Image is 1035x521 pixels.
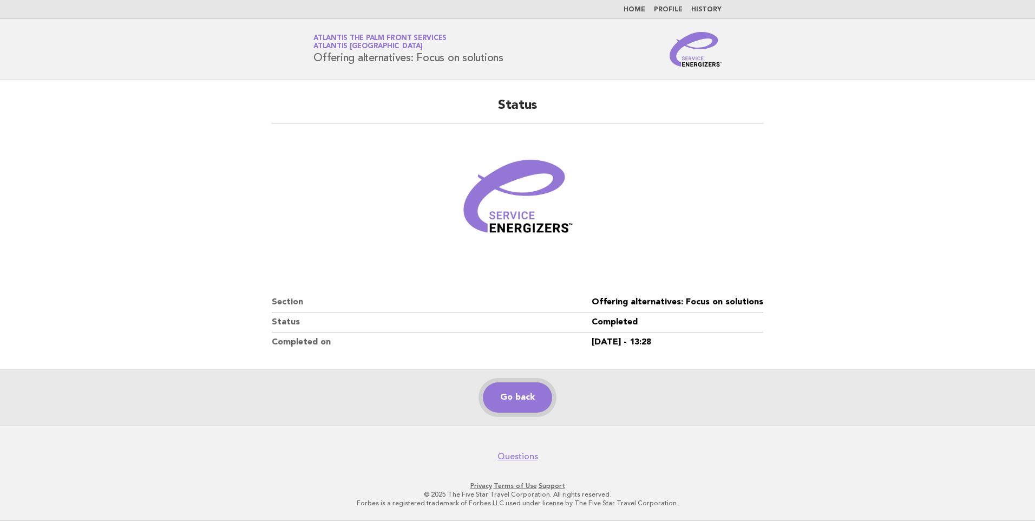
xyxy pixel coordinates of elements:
[592,292,763,312] dd: Offering alternatives: Focus on solutions
[272,97,763,123] h2: Status
[494,482,537,490] a: Terms of Use
[592,333,763,352] dd: [DATE] - 13:28
[186,481,849,490] p: · ·
[670,32,722,67] img: Service Energizers
[453,136,582,266] img: Verified
[272,333,592,352] dt: Completed on
[497,451,538,462] a: Questions
[624,6,645,13] a: Home
[186,490,849,499] p: © 2025 The Five Star Travel Corporation. All rights reserved.
[186,499,849,507] p: Forbes is a registered trademark of Forbes LLC used under license by The Five Star Travel Corpora...
[470,482,492,490] a: Privacy
[654,6,683,13] a: Profile
[691,6,722,13] a: History
[592,312,763,333] dd: Completed
[272,312,592,333] dt: Status
[272,292,592,312] dt: Section
[313,35,503,63] h1: Offering alternatives: Focus on solutions
[483,382,552,413] a: Go back
[539,482,565,490] a: Support
[313,43,423,50] span: Atlantis [GEOGRAPHIC_DATA]
[313,35,447,50] a: Atlantis The Palm Front ServicesAtlantis [GEOGRAPHIC_DATA]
